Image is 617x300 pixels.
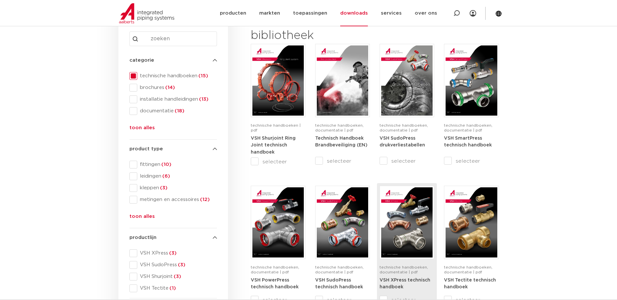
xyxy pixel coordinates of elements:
span: brochures [137,84,217,91]
label: selecteer [251,158,305,166]
img: VSH-XPress_A4TM_5008762_2025_4.1_NL-pdf.jpg [381,187,433,257]
div: VSH SudoPress(3) [129,261,217,269]
span: technische handboeken, documentatie | pdf [444,123,492,132]
div: VSH XPress(3) [129,249,217,257]
span: (1) [168,286,176,291]
label: selecteer [315,157,370,165]
span: (18) [174,108,184,113]
span: (3) [168,251,177,256]
span: technische handboeken, documentatie | pdf [315,123,364,132]
span: technische handboeken, documentatie | pdf [380,123,428,132]
img: VSH-SudoPress_A4TM_5001604-2023-3.0_NL-pdf.jpg [317,187,368,257]
span: (12) [199,197,210,202]
div: metingen en accessoires(12) [129,196,217,204]
div: documentatie(18) [129,107,217,115]
a: VSH SudoPress technisch handboek [315,278,363,290]
a: Technisch Handboek Brandbeveiliging (EN) [315,136,368,148]
button: toon alles [129,213,155,223]
h4: productlijn [129,234,217,242]
span: (3) [173,274,181,279]
div: VSH Shurjoint(3) [129,273,217,281]
div: VSH Tectite(1) [129,284,217,292]
a: VSH Tectite technisch handboek [444,278,496,290]
div: kleppen(3) [129,184,217,192]
span: technische handboeken [137,73,217,79]
span: (3) [177,262,185,267]
div: fittingen(10) [129,161,217,169]
h4: categorie [129,56,217,64]
a: VSH PowerPress technisch handboek [251,278,299,290]
span: (6) [161,174,170,179]
h2: bibliotheek [251,28,367,44]
img: VSH-SmartPress_A4TM_5009301_2023_2.0-EN-pdf.jpg [446,45,497,116]
span: (14) [164,85,175,90]
span: documentatie [137,108,217,114]
span: technische handboeken, documentatie | pdf [444,265,492,274]
a: VSH Shurjoint Ring Joint technisch handboek [251,136,296,155]
span: technische handboeken, documentatie | pdf [251,265,299,274]
span: VSH XPress [137,250,217,256]
span: VSH Tectite [137,285,217,292]
h4: product type [129,145,217,153]
a: VSH XPress technisch handboek [380,278,430,290]
span: technische handboeken, documentatie | pdf [315,265,364,274]
img: FireProtection_A4TM_5007915_2025_2.0_EN-1-pdf.jpg [317,45,368,116]
span: (10) [160,162,171,167]
span: VSH Shurjoint [137,273,217,280]
span: (3) [159,185,168,190]
span: VSH SudoPress [137,262,217,268]
label: selecteer [380,157,434,165]
div: technische handboeken(15) [129,72,217,80]
span: leidingen [137,173,217,180]
span: metingen en accessoires [137,196,217,203]
img: VSH-PowerPress_A4TM_5008817_2024_3.1_NL-pdf.jpg [252,187,304,257]
span: technische handboeken, documentatie | pdf [380,265,428,274]
span: (15) [197,73,208,78]
div: installatie handleidingen(13) [129,95,217,103]
span: technische handboeken | pdf [251,123,301,132]
span: (13) [198,97,208,102]
button: toon alles [129,124,155,134]
img: VSH-SudoPress_A4PLT_5007706_2024-2.0_NL-pdf.jpg [381,45,433,116]
div: leidingen(6) [129,172,217,180]
img: VSH-Tectite_A4TM_5009376-2024-2.0_NL-pdf.jpg [446,187,497,257]
span: kleppen [137,185,217,191]
label: selecteer [444,157,499,165]
span: fittingen [137,161,217,168]
img: VSH-Shurjoint-RJ_A4TM_5011380_2025_1.1_EN-pdf.jpg [252,45,304,116]
a: VSH SmartPress technisch handboek [444,136,492,148]
div: brochures(14) [129,84,217,92]
span: installatie handleidingen [137,96,217,103]
a: VSH SudoPress drukverliestabellen [380,136,425,148]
